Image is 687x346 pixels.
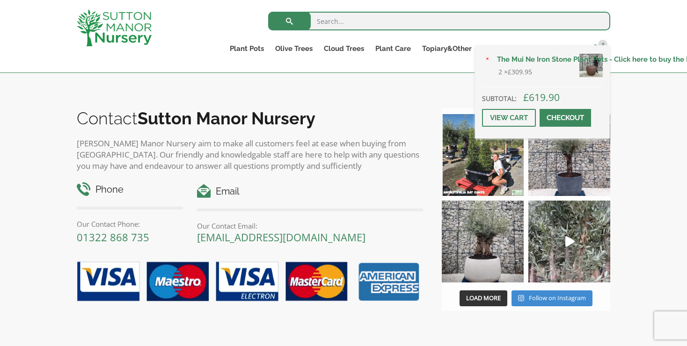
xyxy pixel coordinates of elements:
[70,256,423,308] img: payment-options.png
[498,66,532,78] span: 2 ×
[482,55,492,65] a: Remove The Mui Ne Iron Stone Plant Pots - Click here to buy the Largest pot In The Picture from b...
[370,42,417,55] a: Plant Care
[482,109,536,127] a: View cart
[197,220,423,231] p: Our Contact Email:
[528,114,610,196] img: A beautiful multi-stem Spanish Olive tree potted in our luxurious fibre clay pots 😍😍
[268,12,610,30] input: Search...
[77,218,183,230] p: Our Contact Phone:
[318,42,370,55] a: Cloud Trees
[598,40,607,49] span: 2
[477,42,509,55] a: About
[491,52,603,66] a: The Mui Ne Iron Stone Plant Pots - Click here to buy the Largest pot In The Picture
[224,42,270,55] a: Plant Pots
[586,42,610,55] a: 2
[540,109,591,127] a: Checkout
[528,201,610,282] img: New arrivals Monday morning of beautiful olive trees 🤩🤩 The weather is beautiful this summer, gre...
[528,201,610,282] a: Play
[77,138,423,172] p: [PERSON_NAME] Manor Nursery aim to make all customers feel at ease when buying from [GEOGRAPHIC_D...
[417,42,477,55] a: Topiary&Other
[442,201,524,282] img: Check out this beauty we potted at our nursery today ❤️‍🔥 A huge, ancient gnarled Olive tree plan...
[482,94,517,103] strong: Subtotal:
[197,230,365,244] a: [EMAIL_ADDRESS][DOMAIN_NAME]
[512,290,592,306] a: Instagram Follow on Instagram
[270,42,318,55] a: Olive Trees
[77,108,423,128] h2: Contact
[529,294,586,302] span: Follow on Instagram
[77,230,149,244] a: 01322 868 735
[442,114,524,196] img: Our elegant & picturesque Angustifolia Cones are an exquisite addition to your Bay Tree collectio...
[509,42,548,55] a: Delivery
[579,54,603,77] img: The Mui Ne Iron Stone Plant Pots - Click here to buy the Largest pot In The Picture
[548,42,586,55] a: Contact
[523,91,560,104] bdi: 619.90
[466,294,501,302] span: Load More
[138,108,315,128] b: Sutton Manor Nursery
[565,236,575,247] svg: Play
[460,290,507,306] button: Load More
[523,91,529,104] span: £
[508,67,532,76] bdi: 309.95
[508,67,512,76] span: £
[518,295,524,302] svg: Instagram
[77,182,183,197] h4: Phone
[77,9,152,46] img: logo
[197,184,423,199] h4: Email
